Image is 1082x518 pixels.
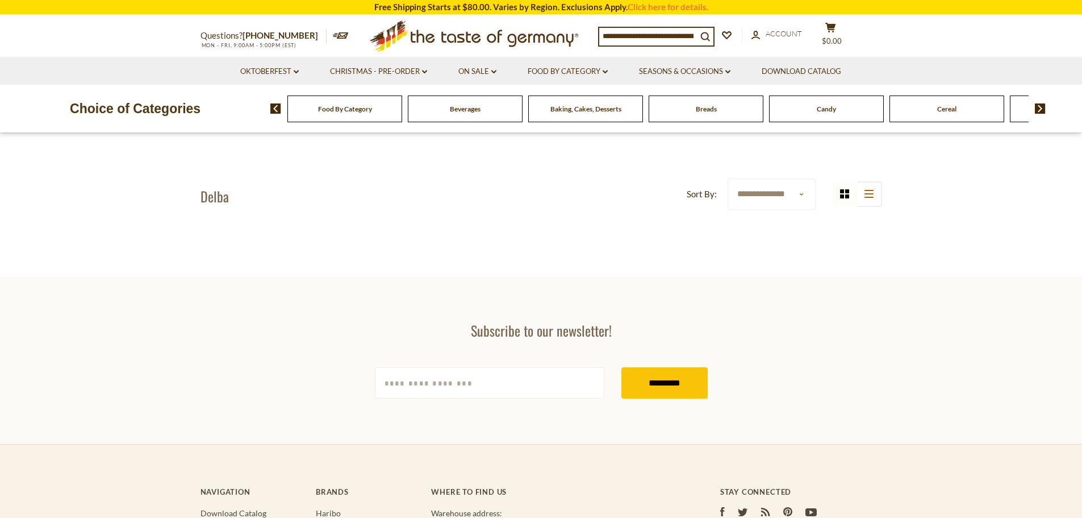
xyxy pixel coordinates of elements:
h3: Subscribe to our newsletter! [375,322,708,339]
a: [PHONE_NUMBER] [243,30,318,40]
a: Haribo [316,508,341,518]
h4: Brands [316,487,420,496]
a: Christmas - PRE-ORDER [330,65,427,78]
h4: Stay Connected [720,487,882,496]
span: MON - FRI, 9:00AM - 5:00PM (EST) [200,42,297,48]
span: $0.00 [822,36,842,45]
a: Account [751,28,802,40]
a: Click here for details. [628,2,708,12]
a: Cereal [937,105,956,113]
a: Seasons & Occasions [639,65,730,78]
h4: Where to find us [431,487,674,496]
h1: Delba [200,188,229,205]
h4: Navigation [200,487,304,496]
a: Download Catalog [200,508,266,518]
a: Food By Category [528,65,608,78]
a: Baking, Cakes, Desserts [550,105,621,113]
a: Beverages [450,105,481,113]
a: Oktoberfest [240,65,299,78]
button: $0.00 [814,22,848,51]
a: On Sale [458,65,496,78]
p: Questions? [200,28,327,43]
img: previous arrow [270,103,281,114]
label: Sort By: [687,187,717,201]
img: next arrow [1035,103,1046,114]
a: Candy [817,105,836,113]
span: Account [766,29,802,38]
a: Food By Category [318,105,372,113]
a: Breads [696,105,717,113]
a: Download Catalog [762,65,841,78]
